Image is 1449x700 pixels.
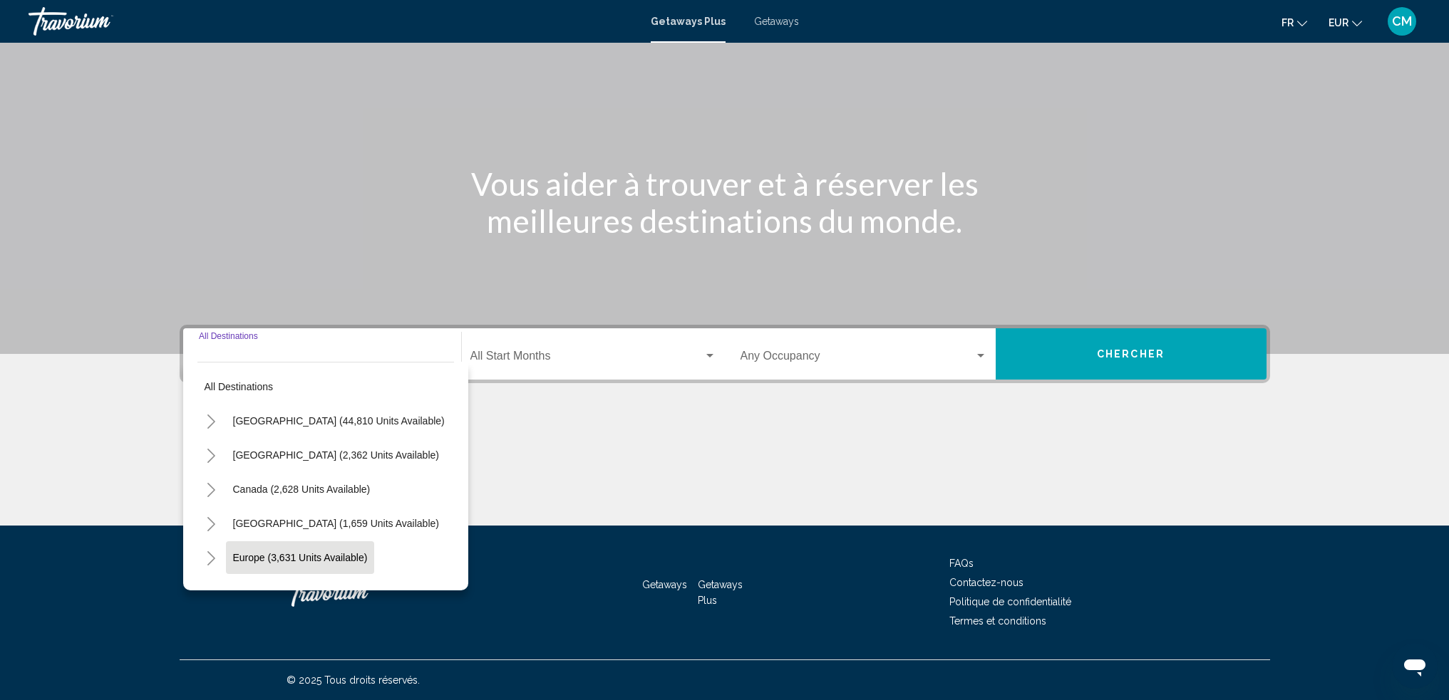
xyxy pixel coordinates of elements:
[197,509,226,538] button: Toggle Caribbean & Atlantic Islands (1,659 units available)
[1383,6,1420,36] button: User Menu
[197,578,226,606] button: Toggle Australia (186 units available)
[651,16,726,27] a: Getaways Plus
[197,441,226,469] button: Toggle Mexico (2,362 units available)
[197,407,226,435] button: Toggle United States (44,810 units available)
[226,541,375,574] button: Europe (3,631 units available)
[226,507,446,540] button: [GEOGRAPHIC_DATA] (1,659 units available)
[754,16,799,27] a: Getaways
[642,579,687,590] a: Getaways
[233,449,439,461] span: [GEOGRAPHIC_DATA] (2,362 units available)
[233,484,371,495] span: Canada (2,628 units available)
[183,328,1267,380] div: Search widget
[226,473,378,506] button: Canada (2,628 units available)
[197,370,454,403] button: All destinations
[1097,349,1165,360] span: Chercher
[29,7,636,36] a: Travorium
[949,596,1071,607] a: Politique de confidentialité
[226,575,373,608] button: Australia (186 units available)
[1392,14,1412,28] span: CM
[949,577,1023,588] a: Contactez-nous
[226,404,452,437] button: [GEOGRAPHIC_DATA] (44,810 units available)
[233,415,445,427] span: [GEOGRAPHIC_DATA] (44,810 units available)
[1392,643,1438,689] iframe: Bouton de lancement de la fenêtre de messagerie
[1329,17,1349,28] span: EUR
[287,571,429,614] a: Travorium
[226,439,446,471] button: [GEOGRAPHIC_DATA] (2,362 units available)
[1282,12,1307,33] button: Change language
[458,165,992,239] h1: Vous aider à trouver et à réserver les meilleures destinations du monde.
[287,674,420,686] span: © 2025 Tous droits réservés.
[197,543,226,572] button: Toggle Europe (3,631 units available)
[949,615,1046,627] a: Termes et conditions
[949,558,974,569] a: FAQs
[1282,17,1294,28] span: fr
[205,381,274,392] span: All destinations
[1329,12,1362,33] button: Change currency
[233,552,368,563] span: Europe (3,631 units available)
[698,579,743,606] a: Getaways Plus
[197,475,226,503] button: Toggle Canada (2,628 units available)
[996,328,1267,380] button: Chercher
[233,518,439,529] span: [GEOGRAPHIC_DATA] (1,659 units available)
